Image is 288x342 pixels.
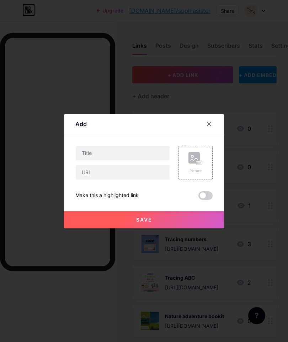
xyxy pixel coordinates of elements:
[64,211,224,228] button: Save
[75,120,87,128] div: Add
[76,165,170,180] input: URL
[75,191,139,200] div: Make this a highlighted link
[136,217,152,223] span: Save
[76,146,170,160] input: Title
[188,168,203,173] div: Picture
